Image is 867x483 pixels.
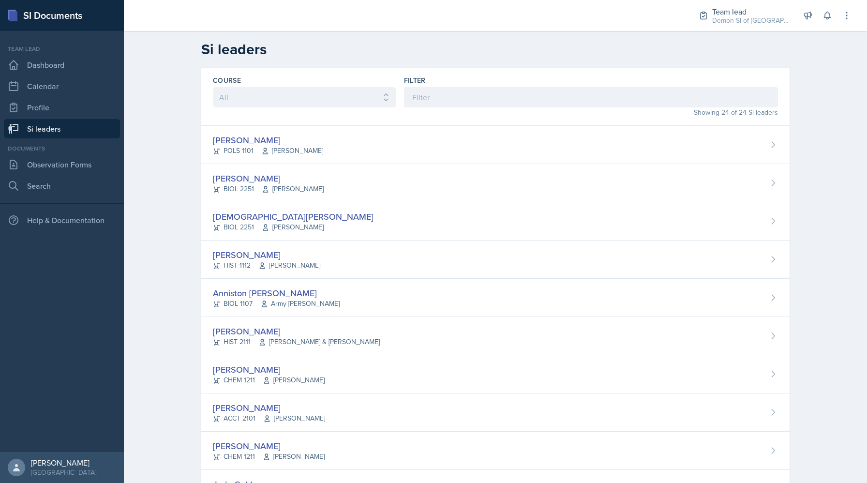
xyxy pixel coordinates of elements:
[213,287,340,300] div: Anniston [PERSON_NAME]
[213,413,325,423] div: ACCT 2101
[201,317,790,355] a: [PERSON_NAME] HIST 2111[PERSON_NAME] & [PERSON_NAME]
[4,144,120,153] div: Documents
[404,107,778,118] div: Showing 24 of 24 Si leaders
[260,299,340,309] span: Army [PERSON_NAME]
[213,325,380,338] div: [PERSON_NAME]
[201,393,790,432] a: [PERSON_NAME] ACCT 2101[PERSON_NAME]
[213,452,325,462] div: CHEM 1211
[201,279,790,317] a: Anniston [PERSON_NAME] BIOL 1107Army [PERSON_NAME]
[213,401,325,414] div: [PERSON_NAME]
[262,184,324,194] span: [PERSON_NAME]
[4,211,120,230] div: Help & Documentation
[31,458,96,468] div: [PERSON_NAME]
[213,260,320,271] div: HIST 1112
[4,76,120,96] a: Calendar
[213,146,323,156] div: POLS 1101
[213,222,374,232] div: BIOL 2251
[404,87,778,107] input: Filter
[263,413,325,423] span: [PERSON_NAME]
[213,299,340,309] div: BIOL 1107
[213,184,324,194] div: BIOL 2251
[712,6,790,17] div: Team lead
[201,202,790,241] a: [DEMOGRAPHIC_DATA][PERSON_NAME] BIOL 2251[PERSON_NAME]
[4,155,120,174] a: Observation Forms
[263,452,325,462] span: [PERSON_NAME]
[201,164,790,202] a: [PERSON_NAME] BIOL 2251[PERSON_NAME]
[262,222,324,232] span: [PERSON_NAME]
[31,468,96,477] div: [GEOGRAPHIC_DATA]
[263,375,325,385] span: [PERSON_NAME]
[201,41,790,58] h2: Si leaders
[201,355,790,393] a: [PERSON_NAME] CHEM 1211[PERSON_NAME]
[258,260,320,271] span: [PERSON_NAME]
[213,337,380,347] div: HIST 2111
[213,210,374,223] div: [DEMOGRAPHIC_DATA][PERSON_NAME]
[201,432,790,470] a: [PERSON_NAME] CHEM 1211[PERSON_NAME]
[4,119,120,138] a: Si leaders
[201,241,790,279] a: [PERSON_NAME] HIST 1112[PERSON_NAME]
[712,15,790,26] div: Demon SI of [GEOGRAPHIC_DATA] / Fall 2025
[213,363,325,376] div: [PERSON_NAME]
[201,126,790,164] a: [PERSON_NAME] POLS 1101[PERSON_NAME]
[4,98,120,117] a: Profile
[4,176,120,196] a: Search
[213,172,324,185] div: [PERSON_NAME]
[4,45,120,53] div: Team lead
[404,75,426,85] label: Filter
[261,146,323,156] span: [PERSON_NAME]
[258,337,380,347] span: [PERSON_NAME] & [PERSON_NAME]
[213,375,325,385] div: CHEM 1211
[4,55,120,75] a: Dashboard
[213,439,325,453] div: [PERSON_NAME]
[213,248,320,261] div: [PERSON_NAME]
[213,134,323,147] div: [PERSON_NAME]
[213,75,241,85] label: Course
